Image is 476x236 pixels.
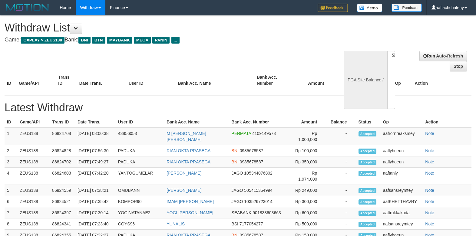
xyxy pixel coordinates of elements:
th: Action [423,116,471,128]
img: Feedback.jpg [318,4,348,12]
td: aaflyhoeun [381,156,423,168]
th: Amount [294,72,333,89]
span: SEABANK [231,210,251,215]
img: MOTION_logo.png [5,3,51,12]
td: aaftrukkakada [381,207,423,218]
a: Stop [450,61,467,71]
th: Op [392,72,412,89]
td: - [326,185,356,196]
span: Accepted [359,131,377,136]
td: Rp 300,000 [291,196,326,207]
td: Rp 350,000 [291,156,326,168]
span: BNI [78,37,90,44]
td: Rp 500,000 [291,218,326,230]
a: Note [425,188,434,193]
span: MAYBANK [107,37,132,44]
span: Accepted [359,211,377,216]
td: Rp 249,000 [291,185,326,196]
h1: Withdraw List [5,22,311,34]
td: aaftanly [381,168,423,185]
th: Bank Acc. Number [229,116,291,128]
th: Status [356,116,381,128]
td: ZEUS138 [17,196,50,207]
span: 0985678587 [240,148,263,153]
th: Balance [333,72,369,89]
a: Run Auto-Refresh [419,51,467,61]
span: BNI [231,148,238,153]
td: 1 [5,128,17,145]
img: Button%20Memo.svg [357,4,382,12]
td: 86824397 [50,207,75,218]
th: Bank Acc. Name [164,116,229,128]
td: 6 [5,196,17,207]
td: 5 [5,185,17,196]
td: - [326,207,356,218]
td: - [326,156,356,168]
th: ID [5,116,17,128]
td: KOMPOR90 [116,196,164,207]
th: Game/API [16,72,56,89]
th: Date Trans. [77,72,126,89]
span: MEGA [134,37,151,44]
th: Op [381,116,423,128]
th: Amount [291,116,326,128]
td: YANTOGUMELAR [116,168,164,185]
a: RIAN OKTA PRASEGA [167,148,210,153]
a: YOGI [PERSON_NAME] [167,210,213,215]
td: - [326,145,356,156]
td: Rp 1,974,000 [291,168,326,185]
td: [DATE] 07:23:40 [75,218,116,230]
td: - [326,168,356,185]
td: Rp 600,000 [291,207,326,218]
td: 86824603 [50,168,75,185]
th: Date Trans. [75,116,116,128]
span: PANIN [152,37,170,44]
td: 4 [5,168,17,185]
span: JAGO [231,171,243,175]
td: 8 [5,218,17,230]
td: 7 [5,207,17,218]
a: RIAN OKTA PRASEGA [167,159,210,164]
span: ... [171,37,180,44]
span: 105344076802 [244,171,272,175]
th: Action [412,72,471,89]
span: Accepted [359,160,377,165]
span: BTN [92,37,105,44]
img: panduan.png [392,4,422,12]
span: OXPLAY > ZEUS138 [21,37,64,44]
td: 2 [5,145,17,156]
span: Accepted [359,199,377,205]
td: 3 [5,156,17,168]
th: Trans ID [56,72,77,89]
td: aafsansreymtey [381,218,423,230]
th: User ID [126,72,176,89]
td: 86824559 [50,185,75,196]
span: Accepted [359,149,377,154]
div: PGA Site Balance / [344,51,387,109]
a: [PERSON_NAME] [167,171,201,175]
span: PERMATA [231,131,251,136]
td: [DATE] 07:49:27 [75,156,116,168]
span: JAGO [231,188,243,193]
a: Note [425,199,434,204]
td: - [326,128,356,145]
td: [DATE] 07:38:21 [75,185,116,196]
td: 86824521 [50,196,75,207]
td: COYS96 [116,218,164,230]
td: [DATE] 07:42:20 [75,168,116,185]
td: ZEUS138 [17,145,50,156]
td: - [326,218,356,230]
td: [DATE] 07:56:30 [75,145,116,156]
td: ZEUS138 [17,168,50,185]
td: 86824702 [50,156,75,168]
td: aafsansreymtey [381,185,423,196]
td: - [326,196,356,207]
h1: Latest Withdraw [5,102,471,114]
th: User ID [116,116,164,128]
span: Accepted [359,171,377,176]
span: BSI [231,221,238,226]
td: aafKHETTHAVRY [381,196,423,207]
th: Bank Acc. Name [175,72,254,89]
td: Rp 1,000,000 [291,128,326,145]
span: 103526723014 [244,199,272,204]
